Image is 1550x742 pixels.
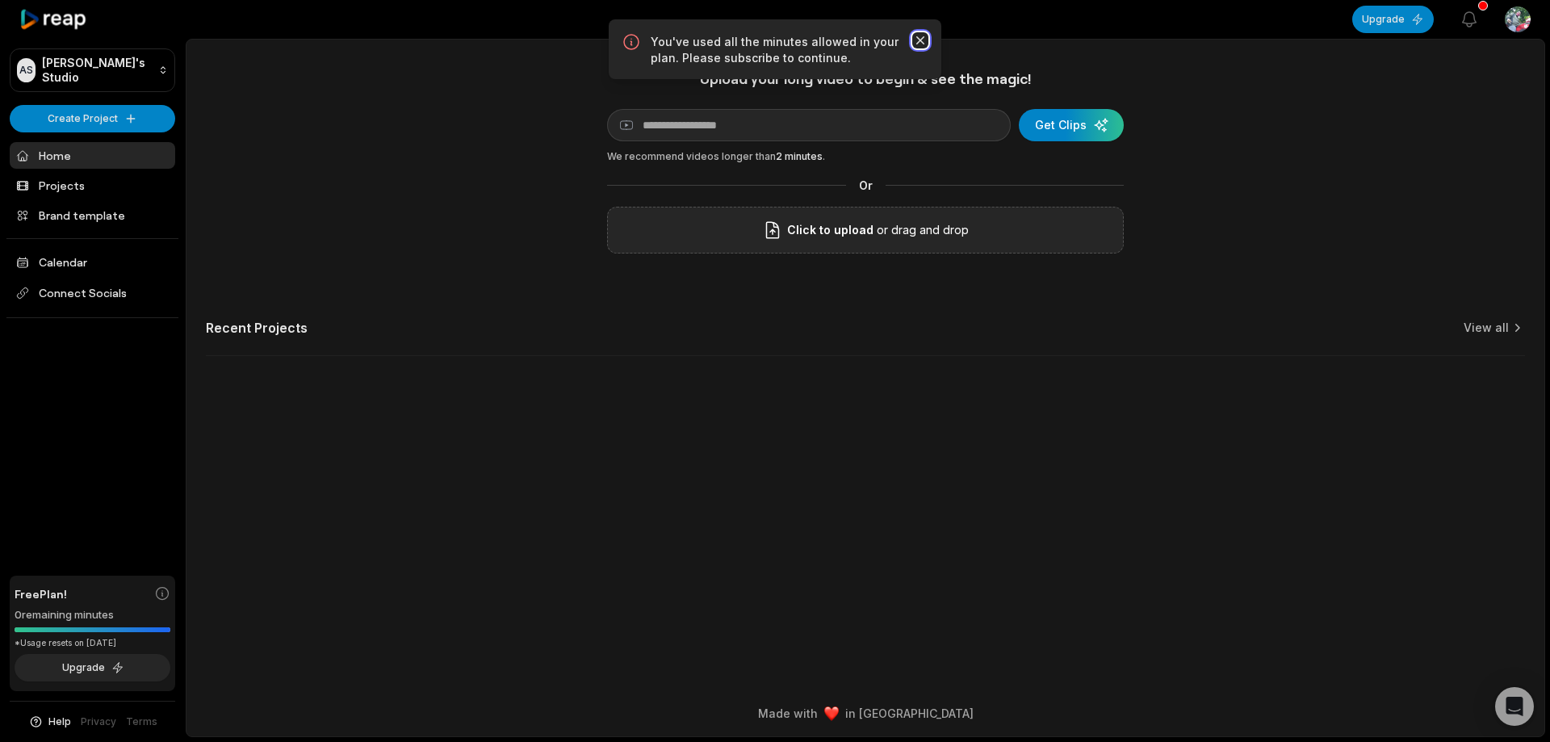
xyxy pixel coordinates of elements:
[48,715,71,729] span: Help
[15,654,170,681] button: Upgrade
[201,705,1530,722] div: Made with in [GEOGRAPHIC_DATA]
[15,607,170,623] div: 0 remaining minutes
[10,105,175,132] button: Create Project
[1019,109,1124,141] button: Get Clips
[776,150,823,162] span: 2 minutes
[1495,687,1534,726] div: Open Intercom Messenger
[15,637,170,649] div: *Usage resets on [DATE]
[42,56,152,85] p: [PERSON_NAME]'s Studio
[1352,6,1434,33] button: Upgrade
[651,34,899,66] p: You've used all the minutes allowed in your plan. Please subscribe to continue.
[10,142,175,169] a: Home
[1464,320,1509,336] a: View all
[17,58,36,82] div: AS
[873,220,969,240] p: or drag and drop
[10,172,175,199] a: Projects
[824,706,839,721] img: heart emoji
[10,279,175,308] span: Connect Socials
[28,715,71,729] button: Help
[206,320,308,336] h2: Recent Projects
[81,715,116,729] a: Privacy
[10,202,175,228] a: Brand template
[607,149,1124,164] div: We recommend videos longer than .
[10,249,175,275] a: Calendar
[846,177,886,194] span: Or
[15,585,67,602] span: Free Plan!
[126,715,157,729] a: Terms
[787,220,873,240] span: Click to upload
[607,69,1124,88] h1: Upload your long video to begin & see the magic!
